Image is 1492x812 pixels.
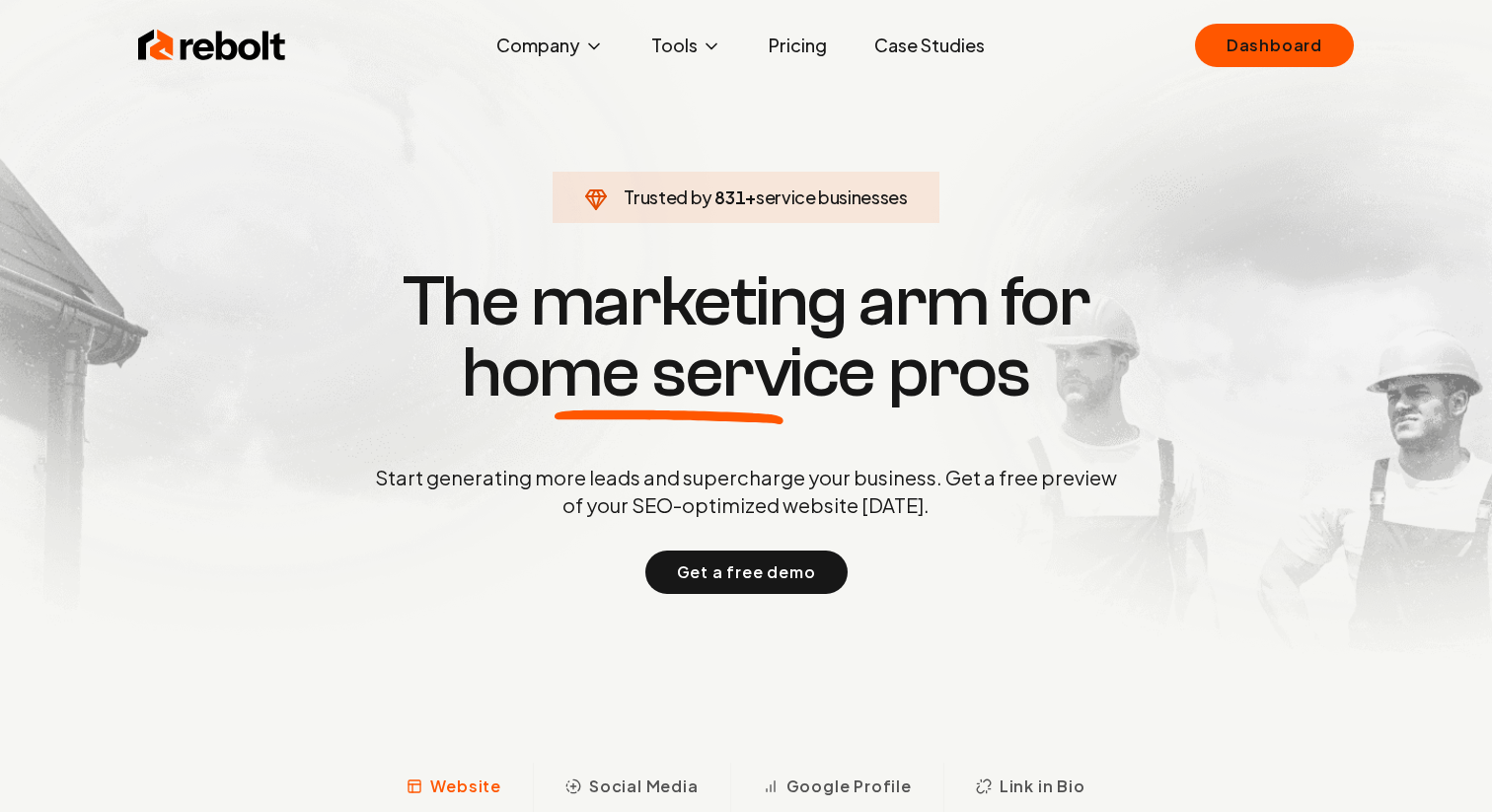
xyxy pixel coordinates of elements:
span: Trusted by [624,185,711,208]
img: Rebolt Logo [138,26,286,65]
span: 831 [714,184,745,211]
a: Case Studies [858,26,1001,65]
button: Company [481,26,620,65]
a: Dashboard [1195,24,1354,67]
span: Google Profile [786,775,912,798]
h1: The marketing arm for pros [272,266,1220,408]
span: Social Media [589,775,699,798]
p: Start generating more leads and supercharge your business. Get a free preview of your SEO-optimiz... [371,464,1121,519]
a: Pricing [753,26,843,65]
button: Tools [635,26,737,65]
span: service businesses [756,185,908,208]
button: Get a free demo [645,551,848,594]
span: home service [462,337,875,408]
span: Link in Bio [1000,775,1085,798]
span: + [745,185,756,208]
span: Website [430,775,501,798]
